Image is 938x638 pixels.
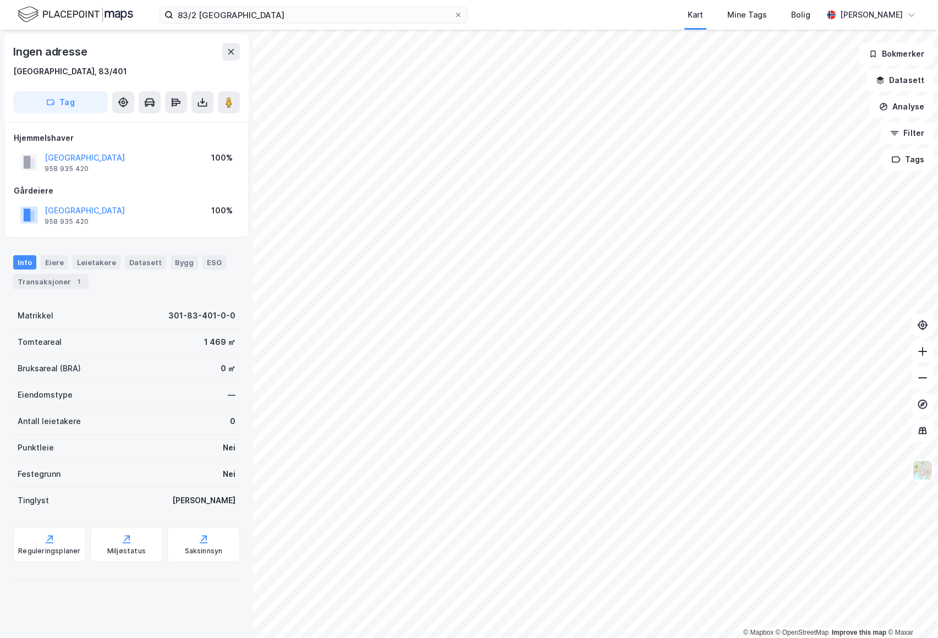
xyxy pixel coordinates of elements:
div: Nei [223,441,235,454]
div: Nei [223,468,235,481]
a: Improve this map [832,629,886,636]
iframe: Chat Widget [883,585,938,638]
button: Bokmerker [859,43,934,65]
div: 958 935 420 [45,164,89,173]
button: Datasett [866,69,934,91]
div: Antall leietakere [18,415,81,428]
div: [GEOGRAPHIC_DATA], 83/401 [13,65,127,78]
div: Kart [688,8,703,21]
div: Ingen adresse [13,43,89,61]
div: Gårdeiere [14,184,239,197]
div: Transaksjoner [13,274,89,289]
div: Info [13,255,36,269]
div: Reguleringsplaner [18,547,80,555]
div: Tomteareal [18,335,62,349]
div: Saksinnsyn [185,547,223,555]
div: Hjemmelshaver [14,131,239,145]
div: 0 [230,415,235,428]
div: Punktleie [18,441,54,454]
button: Filter [881,122,934,144]
div: 100% [211,151,233,164]
div: ESG [202,255,226,269]
div: [PERSON_NAME] [172,494,235,507]
div: 958 935 420 [45,217,89,226]
div: 100% [211,204,233,217]
div: Leietakere [73,255,120,269]
div: Datasett [125,255,166,269]
div: 301-83-401-0-0 [168,309,235,322]
div: Bygg [171,255,198,269]
div: [PERSON_NAME] [840,8,903,21]
div: 1 [73,276,84,287]
button: Tag [13,91,108,113]
div: Tinglyst [18,494,49,507]
div: — [228,388,235,402]
div: Kontrollprogram for chat [883,585,938,638]
a: Mapbox [743,629,774,636]
input: Søk på adresse, matrikkel, gårdeiere, leietakere eller personer [173,7,454,23]
div: Eiere [41,255,68,269]
div: Mine Tags [727,8,767,21]
img: logo.f888ab2527a4732fd821a326f86c7f29.svg [18,5,133,24]
a: OpenStreetMap [776,629,829,636]
div: Matrikkel [18,309,53,322]
div: 1 469 ㎡ [204,335,235,349]
div: Bolig [791,8,810,21]
div: Miljøstatus [107,547,146,555]
div: Festegrunn [18,468,61,481]
div: Bruksareal (BRA) [18,362,81,375]
button: Tags [882,148,934,170]
img: Z [912,460,933,481]
button: Analyse [870,96,934,118]
div: 0 ㎡ [221,362,235,375]
div: Eiendomstype [18,388,73,402]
